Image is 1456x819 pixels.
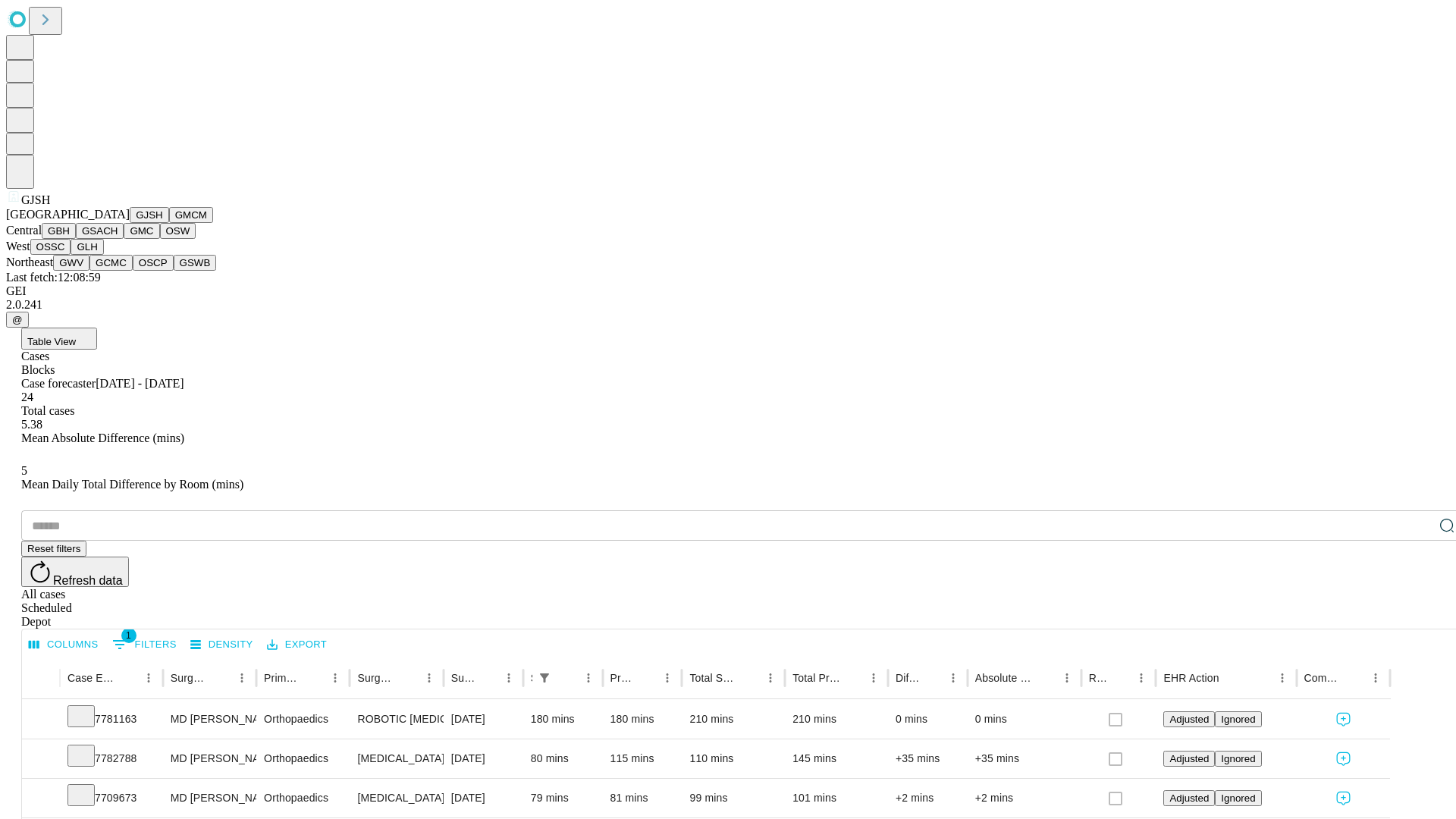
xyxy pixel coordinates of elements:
button: Expand [30,786,52,812]
button: Menu [498,667,519,689]
span: [GEOGRAPHIC_DATA] [6,208,130,221]
button: Adjusted [1163,790,1215,806]
span: Table View [27,336,76,347]
span: 1 [121,628,136,643]
button: Sort [477,667,498,689]
div: 2.0.241 [6,298,1450,312]
button: Menu [863,667,884,689]
div: 81 mins [610,779,675,817]
div: 79 mins [531,779,595,817]
div: 180 mins [531,700,595,739]
button: Show filters [108,632,180,657]
span: @ [12,314,23,325]
button: Adjusted [1163,751,1215,767]
div: Total Predicted Duration [792,672,840,684]
button: GBH [42,223,76,239]
div: Absolute Difference [975,672,1034,684]
div: ROBOTIC [MEDICAL_DATA] KNEE TOTAL [357,700,435,739]
div: Surgery Name [357,672,395,684]
button: GWV [53,255,89,271]
div: 7781163 [67,700,155,739]
button: OSW [160,223,196,239]
button: Sort [397,667,419,689]
div: Orthopaedics [264,700,342,739]
button: Table View [21,328,97,350]
button: Sort [1109,667,1131,689]
div: Scheduled In Room Duration [531,672,532,684]
button: GJSH [130,207,169,223]
span: GJSH [21,193,50,206]
span: Adjusted [1169,792,1209,804]
button: Sort [117,667,138,689]
div: MD [PERSON_NAME] [PERSON_NAME] Md [171,700,249,739]
button: Menu [1365,667,1386,689]
div: 99 mins [689,779,777,817]
div: 80 mins [531,739,595,778]
div: Difference [896,672,920,684]
div: Comments [1304,672,1342,684]
button: Ignored [1215,711,1261,727]
div: 7782788 [67,739,155,778]
button: GMCM [169,207,213,223]
span: Refresh data [53,574,123,587]
button: OSCP [133,255,174,271]
div: EHR Action [1163,672,1219,684]
button: Menu [760,667,781,689]
button: Export [263,633,331,657]
span: Ignored [1221,753,1255,764]
button: Sort [1344,667,1365,689]
span: Case forecaster [21,377,96,390]
button: Sort [842,667,863,689]
button: Menu [419,667,440,689]
div: [DATE] [451,739,516,778]
span: Mean Absolute Difference (mins) [21,431,184,444]
button: Menu [138,667,159,689]
span: West [6,240,30,253]
span: Reset filters [27,543,80,554]
button: GMC [124,223,159,239]
span: 24 [21,391,33,403]
div: 0 mins [896,700,960,739]
button: Sort [210,667,231,689]
div: 101 mins [792,779,880,817]
button: Sort [739,667,760,689]
div: MD [PERSON_NAME] [PERSON_NAME] Md [171,739,249,778]
span: Ignored [1221,792,1255,804]
button: Ignored [1215,751,1261,767]
button: Adjusted [1163,711,1215,727]
button: Refresh data [21,557,129,587]
div: 7709673 [67,779,155,817]
button: Expand [30,746,52,773]
div: Case Epic Id [67,672,115,684]
button: OSSC [30,239,71,255]
span: 5.38 [21,418,42,431]
span: Adjusted [1169,714,1209,725]
button: Sort [635,667,657,689]
div: 0 mins [975,700,1074,739]
div: Resolved in EHR [1089,672,1109,684]
button: GSWB [174,255,217,271]
button: Sort [921,667,943,689]
button: Sort [303,667,325,689]
button: Expand [30,707,52,733]
div: +35 mins [896,739,960,778]
div: +2 mins [975,779,1074,817]
span: 5 [21,464,27,477]
div: [DATE] [451,700,516,739]
div: [DATE] [451,779,516,817]
span: [DATE] - [DATE] [96,377,184,390]
button: Reset filters [21,541,86,557]
div: 145 mins [792,739,880,778]
div: +35 mins [975,739,1074,778]
span: Total cases [21,404,74,417]
button: Menu [1272,667,1293,689]
button: GSACH [76,223,124,239]
div: Primary Service [264,672,302,684]
button: Menu [657,667,678,689]
div: +2 mins [896,779,960,817]
button: Menu [1056,667,1078,689]
div: Total Scheduled Duration [689,672,737,684]
button: GLH [71,239,103,255]
div: 210 mins [792,700,880,739]
button: GCMC [89,255,133,271]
